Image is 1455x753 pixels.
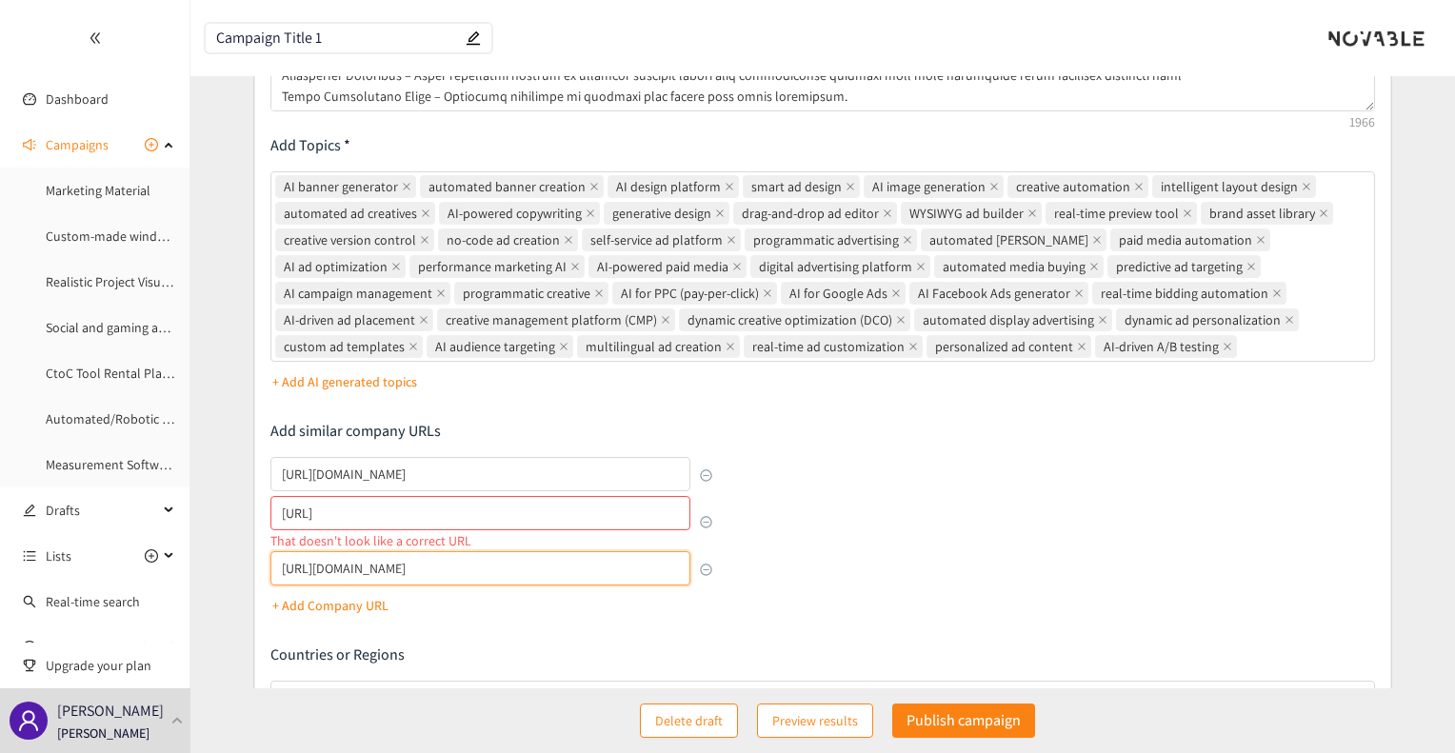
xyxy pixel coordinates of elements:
span: creative automation [1007,175,1148,198]
span: paid media automation [1119,229,1252,250]
span: close [1134,182,1144,191]
span: Delete draft [655,710,723,731]
span: AI for Google Ads [789,283,887,304]
span: close [916,262,926,271]
span: creative automation [1016,176,1130,197]
span: close [409,342,418,351]
span: close [989,182,999,191]
span: AI-driven ad placement [275,308,433,331]
input: lookalikes url [270,457,689,491]
a: Automated/Robotic Inventory Solutions [46,410,273,427]
span: close [421,208,430,218]
span: no-code ad creation [447,229,560,250]
p: [PERSON_NAME] [57,699,164,723]
span: AI image generation [872,176,986,197]
span: creative management platform (CMP) [446,309,657,330]
span: close [559,342,568,351]
span: close [715,208,725,218]
span: automated ad campaigns [921,228,1106,251]
span: real-time ad customization [752,336,905,357]
span: personalized ad content [927,335,1091,358]
p: Add Topics [270,135,1374,156]
p: + Add Company URL [272,595,389,616]
span: digital advertising platform [750,255,930,278]
span: automated banner creation [420,175,604,198]
span: automated media buying [934,255,1104,278]
span: close [732,262,742,271]
p: Add similar company URLs [270,421,712,442]
span: user [17,709,40,732]
span: close [1089,262,1099,271]
span: programmatic creative [463,283,590,304]
span: close [1302,182,1311,191]
p: Publish campaign [907,708,1021,732]
span: AI design platform [616,176,721,197]
span: programmatic creative [454,282,608,305]
span: real-time preview tool [1054,203,1179,224]
span: close [763,288,772,298]
span: self-service ad platform [590,229,723,250]
span: AI-powered paid media [597,256,728,277]
span: dynamic creative optimization (DCO) [688,309,892,330]
span: drag-and-drop ad editor [733,202,897,225]
span: digital advertising platform [759,256,912,277]
span: close [564,235,573,245]
span: close [436,288,446,298]
span: custom ad templates [284,336,405,357]
span: AI banner generator [275,175,416,198]
span: generative design [604,202,729,225]
span: close [1077,342,1086,351]
a: Measurement Software [46,456,177,473]
span: Lists [46,537,71,575]
button: Publish campaign [892,703,1035,738]
span: AI-powered paid media [588,255,747,278]
span: dynamic ad personalization [1125,309,1281,330]
button: Preview results [757,703,873,738]
span: automated display advertising [923,309,1094,330]
span: AI for PPC (pay-per-click) [621,283,759,304]
input: lookalikes url [270,496,689,530]
a: Dashboard [46,90,109,108]
span: close [727,235,736,245]
span: automated ad creatives [284,203,417,224]
span: WYSIWYG ad builder [901,202,1042,225]
input: AI banner generatorautomated banner creationAI design platformsmart ad designAI image generationc... [1241,335,1245,358]
a: Social and gaming application for ideation events [46,319,324,336]
span: close [594,288,604,298]
span: close [586,208,595,218]
span: real-time preview tool [1046,202,1197,225]
span: close [1285,315,1294,325]
iframe: Chat Widget [1146,547,1455,753]
span: plus-circle [145,138,158,151]
span: sound [23,138,36,151]
span: predictive ad targeting [1116,256,1243,277]
span: edit [466,30,481,46]
span: close [725,182,734,191]
span: smart ad design [751,176,842,197]
span: plus-circle [145,549,158,563]
span: close [391,262,401,271]
span: close [883,208,892,218]
span: dynamic ad personalization [1116,308,1299,331]
span: AI audience targeting [435,336,555,357]
span: AI image generation [864,175,1004,198]
span: predictive ad targeting [1107,255,1261,278]
a: Custom-made windows configurator [46,228,253,245]
span: AI Facebook Ads generator [918,283,1070,304]
span: paid media automation [1110,228,1270,251]
span: personalized ad content [935,336,1073,357]
span: AI-driven A/B testing [1104,336,1219,357]
span: generative design [612,203,711,224]
a: Realistic Project Visualization for Configurators [46,273,309,290]
span: close [661,315,670,325]
span: close [846,182,855,191]
span: automated [PERSON_NAME] [929,229,1088,250]
span: brand asset library [1209,203,1315,224]
span: intelligent layout design [1152,175,1316,198]
span: AI campaign management [284,283,432,304]
span: AI ad optimization [284,256,388,277]
span: real-time bidding automation [1092,282,1286,305]
span: automated banner creation [429,176,586,197]
span: close [726,342,735,351]
span: AI ad optimization [275,255,406,278]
